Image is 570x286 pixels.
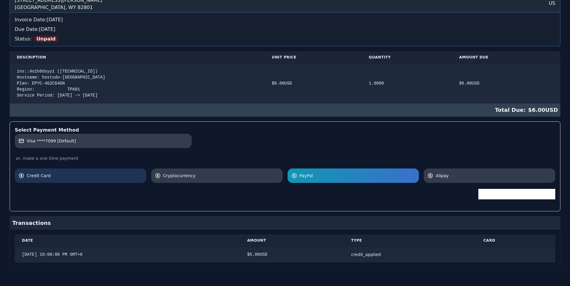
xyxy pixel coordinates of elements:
div: Invoice Date: [DATE] [15,16,555,23]
th: Date [15,234,240,247]
div: [GEOGRAPHIC_DATA], WY 82801 [15,4,102,11]
div: $ 6.00 USD [272,80,355,86]
span: Total Due: [495,106,528,114]
div: or, make a one time payment [15,155,555,161]
th: Description [10,51,265,64]
div: credit_applied [351,252,469,258]
div: ins::4o1h8dsyy1 ([TECHNICAL_ID]) Hostname: hostodo-[GEOGRAPHIC_DATA] Plan: EPYC-4G2C64GN Region: ... [17,68,258,98]
div: $ 5.80 USD [247,252,337,258]
span: PayPal [300,173,416,179]
div: [DATE] 10:00:08 PM GMT+6 [22,252,233,258]
th: Amount [240,234,344,247]
div: 1.0000 [369,80,445,86]
div: Due Date: [DATE] [15,26,555,33]
span: Alipay [436,173,552,179]
div: $ 6.00 USD [459,80,553,86]
th: Amount Due [452,51,560,64]
span: Unpaid [34,36,58,42]
span: Visa ****7099 [Default] [27,138,76,144]
th: Card [476,234,555,247]
div: Transactions [10,216,560,230]
span: Cryptocurrency [163,173,279,179]
th: Type [344,234,476,247]
div: Status: [15,33,555,43]
div: $ 6.00 USD [10,103,560,117]
th: Quantity [361,51,452,64]
span: Credit Card [27,173,143,179]
th: Unit Price [265,51,362,64]
div: Select Payment Method [15,127,555,134]
iframe: PayPal [478,189,555,199]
